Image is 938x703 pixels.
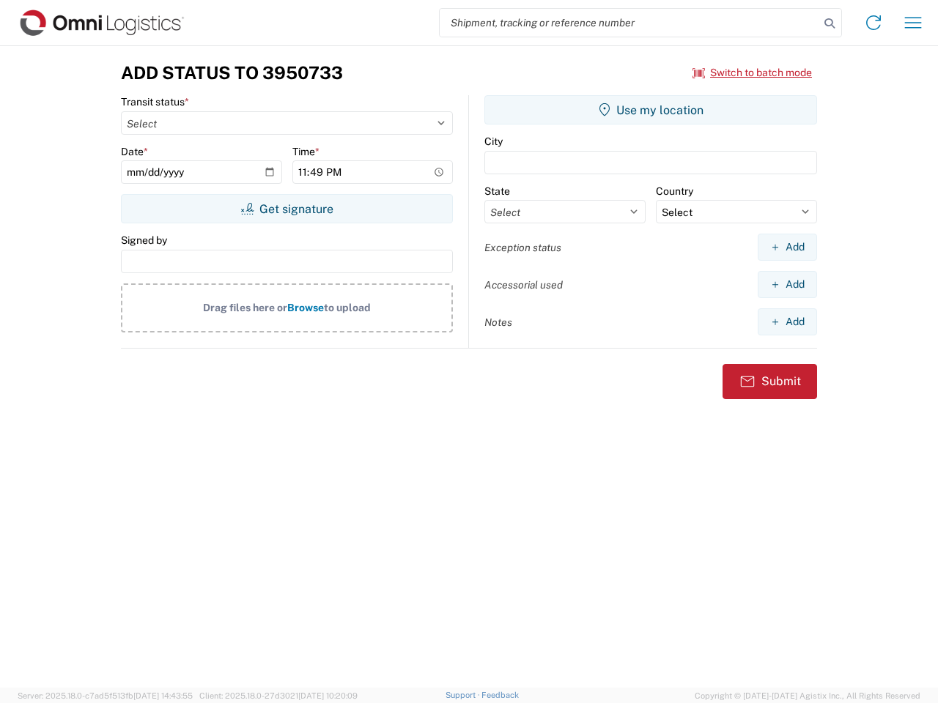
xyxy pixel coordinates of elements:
[203,302,287,313] span: Drag files here or
[446,691,482,699] a: Support
[121,194,453,223] button: Get signature
[484,241,561,254] label: Exception status
[18,691,193,700] span: Server: 2025.18.0-c7ad5f513fb
[199,691,358,700] span: Client: 2025.18.0-27d3021
[121,95,189,108] label: Transit status
[121,234,167,247] label: Signed by
[292,145,320,158] label: Time
[484,316,512,329] label: Notes
[298,691,358,700] span: [DATE] 10:20:09
[484,278,563,291] label: Accessorial used
[440,9,819,37] input: Shipment, tracking or reference number
[484,135,503,148] label: City
[133,691,193,700] span: [DATE] 14:43:55
[695,689,920,702] span: Copyright © [DATE]-[DATE] Agistix Inc., All Rights Reserved
[484,185,510,198] label: State
[656,185,693,198] label: Country
[287,302,324,313] span: Browse
[758,234,817,261] button: Add
[484,95,817,124] button: Use my location
[324,302,371,313] span: to upload
[758,271,817,298] button: Add
[121,145,148,158] label: Date
[481,691,519,699] a: Feedback
[758,308,817,335] button: Add
[693,61,812,85] button: Switch to batch mode
[121,62,343,83] h3: Add Status to 3950733
[723,364,817,399] button: Submit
